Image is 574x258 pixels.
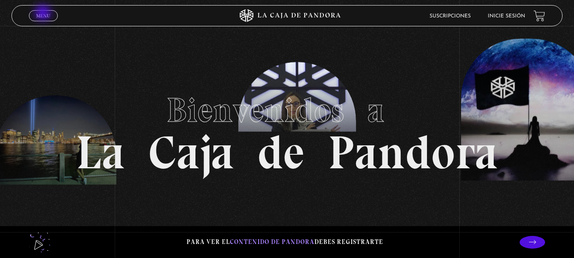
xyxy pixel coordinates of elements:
[167,90,408,130] span: Bienvenidos a
[33,20,53,26] span: Cerrar
[36,13,50,18] span: Menu
[534,10,545,22] a: View your shopping cart
[430,14,471,19] a: Suscripciones
[76,82,498,176] h1: La Caja de Pandora
[230,238,314,246] span: contenido de Pandora
[488,14,525,19] a: Inicie sesión
[187,236,383,248] p: Para ver el debes registrarte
